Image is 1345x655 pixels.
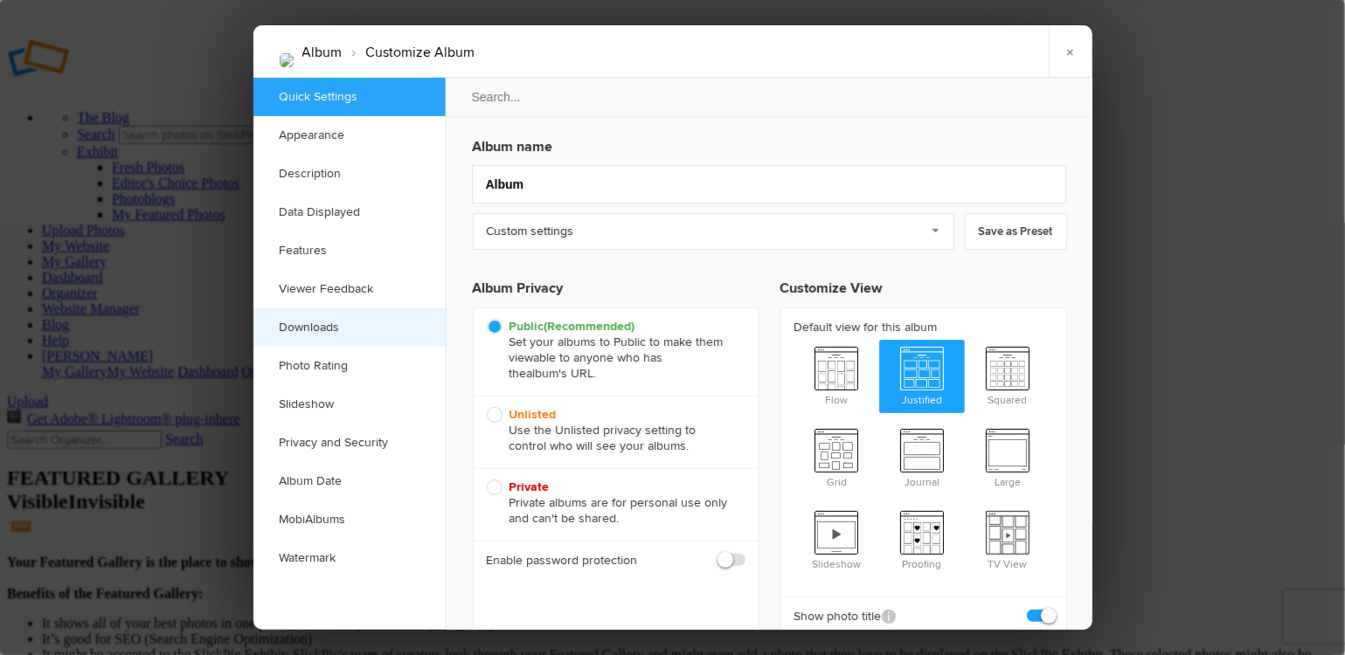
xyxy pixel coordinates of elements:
span: Flow [794,340,880,410]
b: Enable password protection [487,552,638,569]
span: Grid [794,422,880,492]
li: Customize Album [343,38,475,67]
a: Album Date [253,462,446,500]
a: Description [253,155,446,193]
a: Photo Rating [253,347,446,385]
span: Slideshow [794,504,880,574]
span: Private albums are for personal use only and can't be shared. [487,479,737,527]
a: Quick Settings [253,78,446,116]
a: × [1049,25,1092,78]
b: Public [510,319,635,334]
a: Downloads [253,308,446,347]
span: TV View [965,504,1050,574]
a: MobiAlbums [253,500,446,539]
a: Appearance [253,116,446,155]
span: Set your albums to Public to make them viewable to anyone who has the [487,319,737,382]
span: Squared [965,340,1050,410]
a: Watermark [253,539,446,577]
span: Use the Unlisted privacy setting to control who will see your albums. [487,407,737,454]
h3: Customize View [780,264,1067,307]
b: Show photo title [794,608,896,625]
a: Data Displayed [253,193,446,231]
span: Journal [879,422,965,492]
a: Viewer Feedback [253,270,446,308]
span: album's URL. [527,366,597,381]
b: Unlisted [510,407,557,422]
span: Justified [879,340,965,410]
li: Album [302,38,343,67]
span: Large [965,422,1050,492]
b: Private [510,479,550,494]
span: Proofing [879,504,965,574]
i: (Recommended) [544,319,635,334]
a: Custom settings [473,213,954,250]
a: Privacy and Security [253,424,446,462]
h3: Album Privacy [473,264,759,307]
img: Flower.DI472981618262517197.jpg [280,53,294,67]
input: Search... [445,77,1095,117]
h3: Album name [473,129,1067,157]
a: Slideshow [253,385,446,424]
a: Features [253,231,446,270]
b: Default view for this album [794,319,1053,336]
a: Save as Preset [965,213,1067,250]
